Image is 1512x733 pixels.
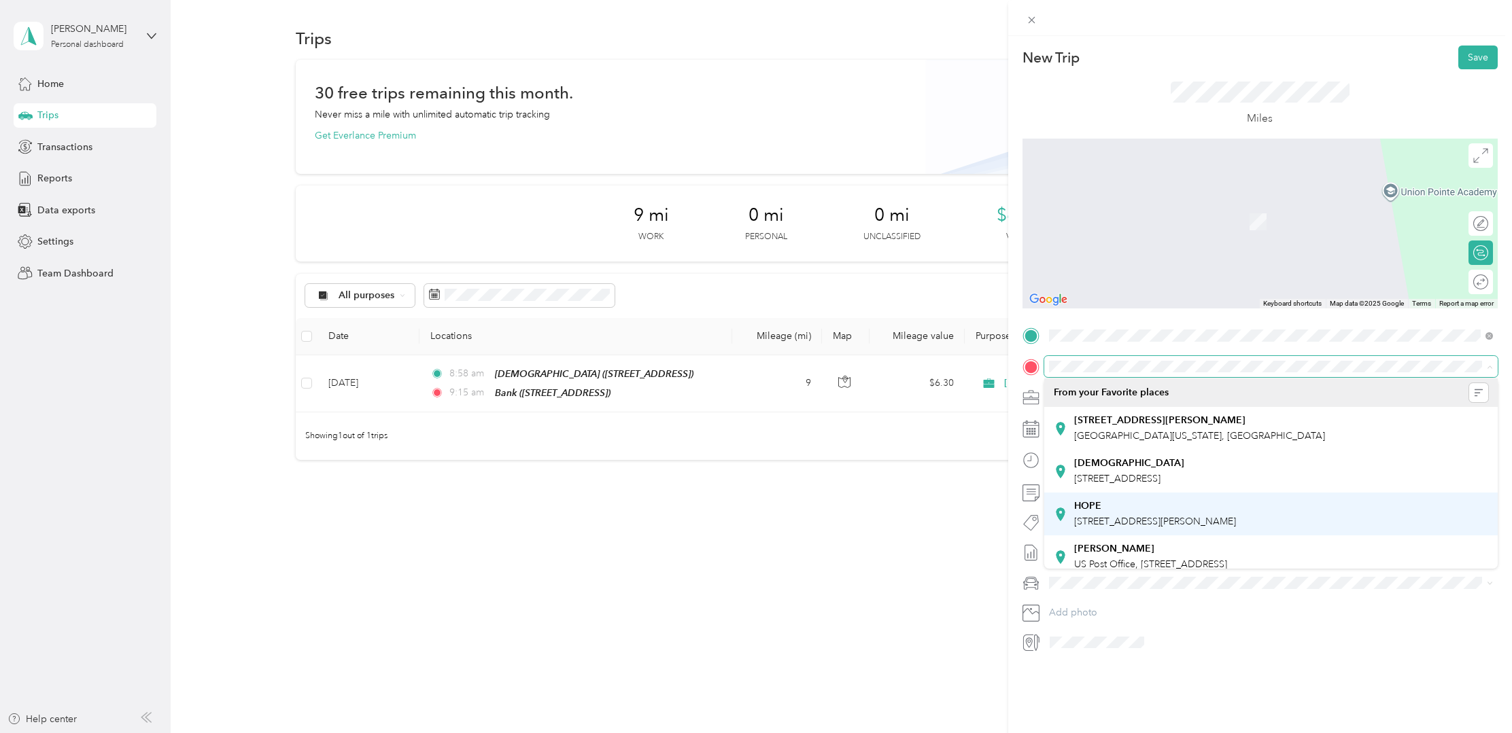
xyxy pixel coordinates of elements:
button: Add photo [1044,603,1498,622]
strong: [PERSON_NAME] [1074,543,1154,555]
strong: [STREET_ADDRESS][PERSON_NAME] [1074,414,1245,427]
a: Report a map error [1439,300,1494,307]
button: Keyboard shortcuts [1263,299,1322,308]
button: Save [1458,46,1498,69]
a: Open this area in Google Maps (opens a new window) [1026,291,1071,308]
iframe: Everlance-gr Chat Button Frame [1436,657,1512,733]
img: Google [1026,291,1071,308]
a: Terms (opens in new tab) [1412,300,1431,307]
p: New Trip [1023,48,1080,67]
span: US Post Office, [STREET_ADDRESS] [1074,558,1227,570]
strong: HOPE [1074,500,1101,512]
span: [STREET_ADDRESS][PERSON_NAME] [1074,516,1236,527]
span: Map data ©2025 Google [1330,300,1404,307]
span: [STREET_ADDRESS] [1074,473,1161,484]
span: From your Favorite places [1054,387,1169,399]
p: Miles [1247,110,1273,127]
span: [GEOGRAPHIC_DATA][US_STATE], [GEOGRAPHIC_DATA] [1074,430,1325,442]
strong: [DEMOGRAPHIC_DATA] [1074,457,1184,469]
